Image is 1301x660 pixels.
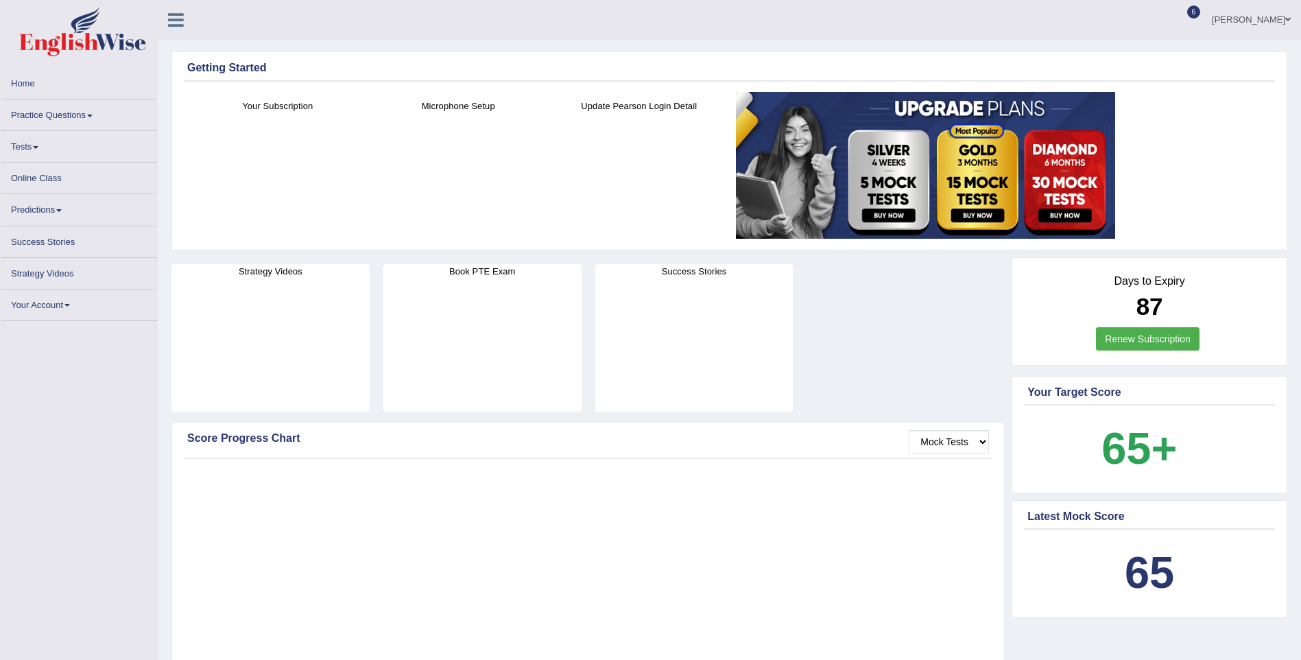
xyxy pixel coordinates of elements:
[1,194,157,221] a: Predictions
[1,99,157,126] a: Practice Questions
[1,131,157,158] a: Tests
[1125,547,1174,598] b: 65
[1027,275,1272,287] h4: Days to Expiry
[1136,293,1163,320] b: 87
[556,99,722,113] h4: Update Pearson Login Detail
[1,258,157,285] a: Strategy Videos
[1101,423,1177,473] b: 65+
[1027,384,1272,401] div: Your Target Score
[1096,327,1199,351] a: Renew Subscription
[383,264,582,279] h4: Book PTE Exam
[1,68,157,95] a: Home
[1027,508,1272,525] div: Latest Mock Score
[187,430,989,447] div: Score Progress Chart
[194,99,361,113] h4: Your Subscription
[1,163,157,189] a: Online Class
[736,92,1115,239] img: small5.jpg
[374,99,541,113] h4: Microphone Setup
[595,264,793,279] h4: Success Stories
[171,264,370,279] h4: Strategy Videos
[1,226,157,253] a: Success Stories
[1187,5,1201,19] span: 6
[187,60,1272,76] div: Getting Started
[1,290,157,316] a: Your Account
